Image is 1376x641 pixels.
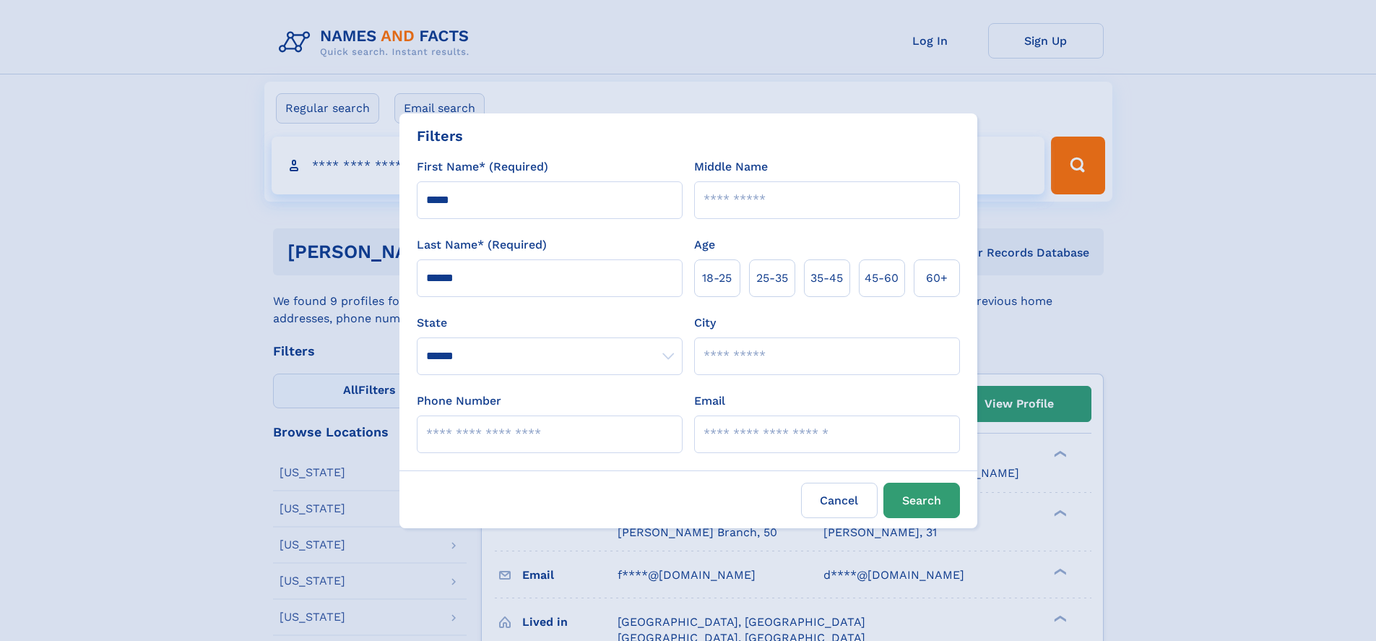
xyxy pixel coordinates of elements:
[756,270,788,287] span: 25‑35
[702,270,732,287] span: 18‑25
[810,270,843,287] span: 35‑45
[417,125,463,147] div: Filters
[865,270,899,287] span: 45‑60
[694,392,725,410] label: Email
[417,314,683,332] label: State
[694,158,768,176] label: Middle Name
[694,314,716,332] label: City
[883,483,960,518] button: Search
[801,483,878,518] label: Cancel
[694,236,715,254] label: Age
[417,236,547,254] label: Last Name* (Required)
[926,270,948,287] span: 60+
[417,392,501,410] label: Phone Number
[417,158,548,176] label: First Name* (Required)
